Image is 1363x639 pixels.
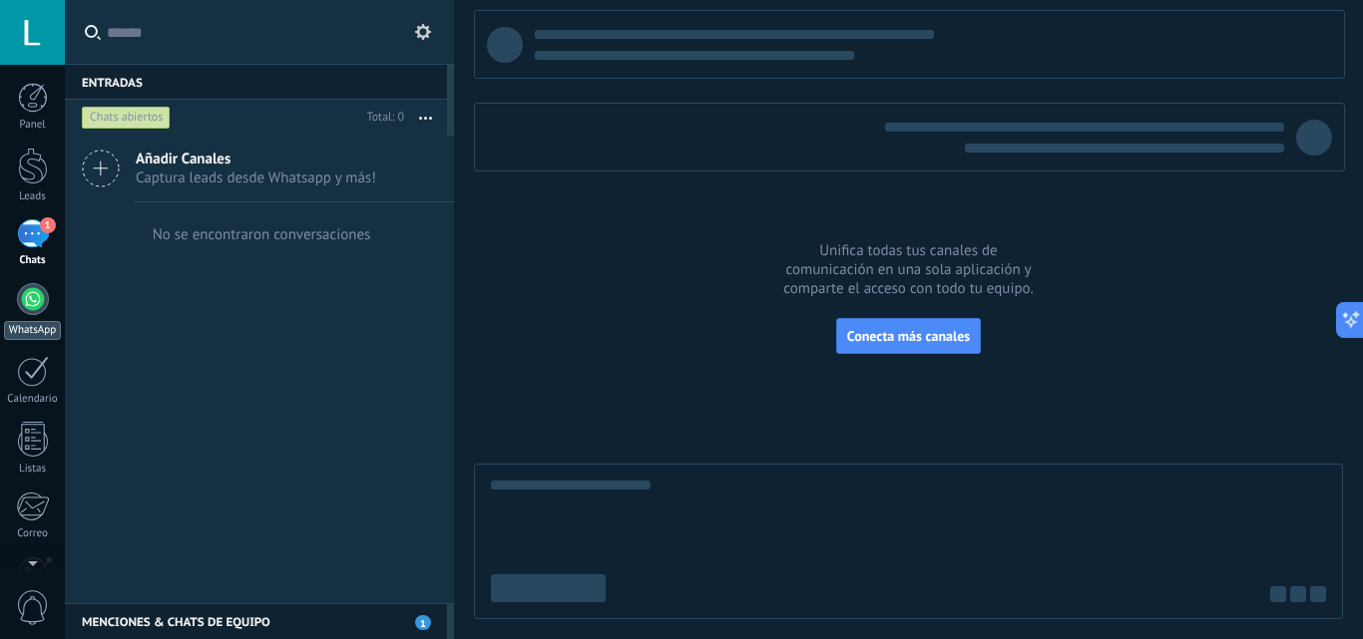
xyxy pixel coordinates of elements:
[40,217,56,233] span: 1
[65,64,447,100] div: Entradas
[153,225,371,244] div: No se encontraron conversaciones
[4,321,61,340] div: WhatsApp
[404,100,447,136] button: Más
[4,393,62,406] div: Calendario
[136,168,376,187] span: Captura leads desde Whatsapp y más!
[4,527,62,540] div: Correo
[82,106,171,130] div: Chats abiertos
[4,190,62,203] div: Leads
[4,119,62,132] div: Panel
[359,108,404,128] div: Total: 0
[836,318,981,354] button: Conecta más canales
[65,603,447,639] div: Menciones & Chats de equipo
[136,150,376,168] span: Añadir Canales
[415,615,431,630] span: 1
[4,254,62,267] div: Chats
[847,327,970,345] span: Conecta más canales
[4,463,62,476] div: Listas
